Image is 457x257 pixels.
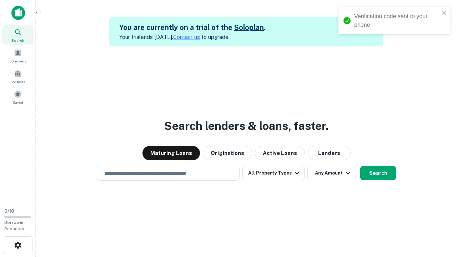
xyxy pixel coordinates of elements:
[119,33,266,41] p: Your trial ends [DATE]. to upgrade.
[119,22,266,33] h5: You are currently on a trial of the .
[2,46,34,65] a: Borrowers
[307,166,357,180] button: Any Amount
[13,100,23,105] span: Saved
[308,146,351,160] button: Lenders
[4,220,24,231] span: Borrower Requests
[173,34,200,40] a: Contact us
[11,6,25,20] img: capitalize-icon.png
[2,87,34,107] a: Saved
[255,146,305,160] button: Active Loans
[4,208,14,214] span: 0 / 10
[421,200,457,234] iframe: Chat Widget
[9,58,26,64] span: Borrowers
[442,10,447,17] button: close
[11,79,25,85] span: Contacts
[360,166,396,180] button: Search
[2,67,34,86] a: Contacts
[2,25,34,45] a: Search
[203,146,252,160] button: Originations
[142,146,200,160] button: Maturing Loans
[242,166,305,180] button: All Property Types
[164,117,328,135] h3: Search lenders & loans, faster.
[354,12,440,29] div: Verification code sent to your phone
[234,23,264,32] a: Soloplan
[11,37,24,43] span: Search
